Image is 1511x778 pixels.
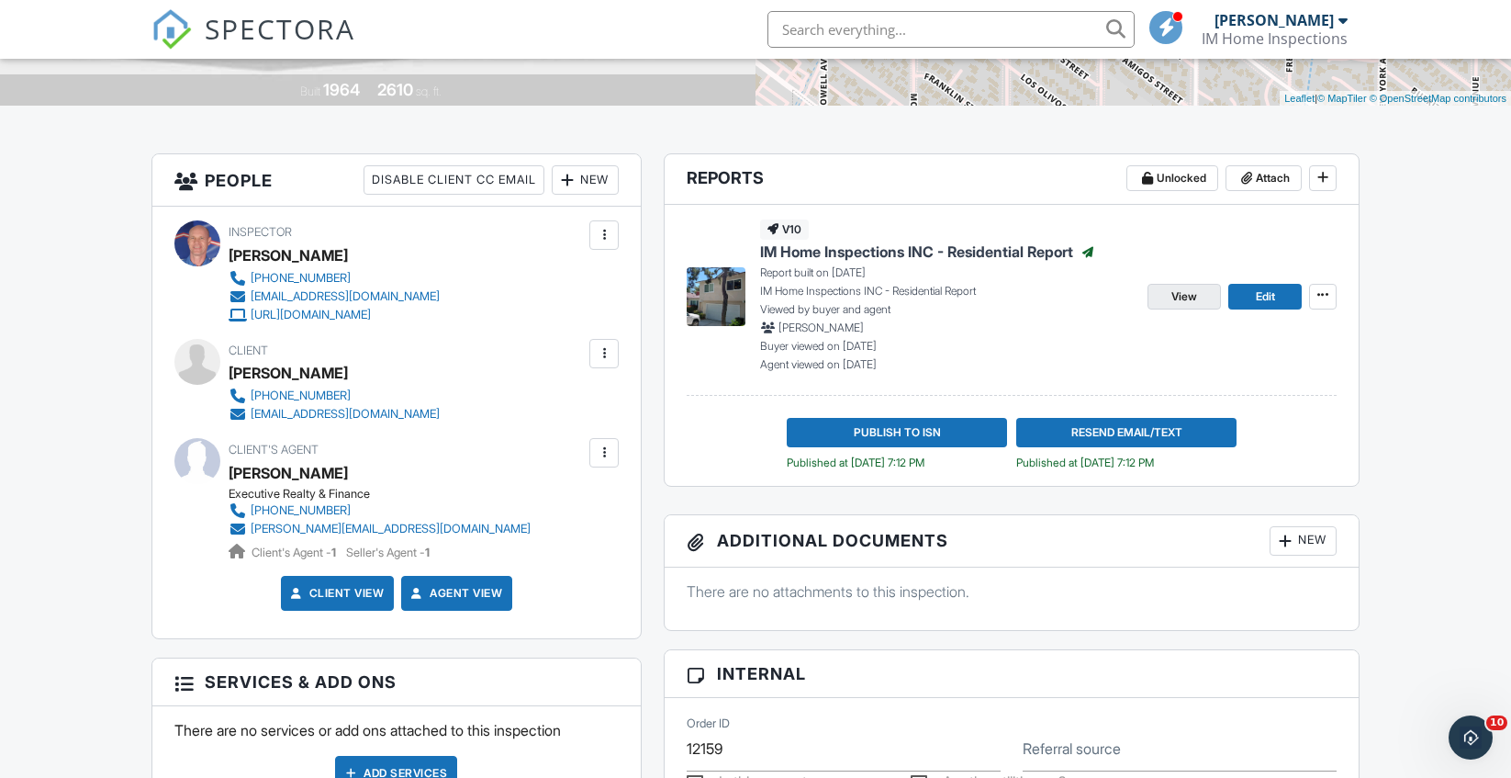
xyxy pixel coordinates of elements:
[1449,716,1493,760] iframe: Intercom live chat
[331,546,336,559] strong: 1
[229,502,531,520] a: [PHONE_NUMBER]
[251,522,531,536] div: [PERSON_NAME][EMAIL_ADDRESS][DOMAIN_NAME]
[229,459,348,487] a: [PERSON_NAME]
[416,85,442,98] span: sq. ft.
[151,25,355,63] a: SPECTORA
[229,405,440,423] a: [EMAIL_ADDRESS][DOMAIN_NAME]
[1317,93,1367,104] a: © MapTiler
[687,716,730,732] label: Order ID
[1214,11,1334,29] div: [PERSON_NAME]
[229,520,531,538] a: [PERSON_NAME][EMAIL_ADDRESS][DOMAIN_NAME]
[229,306,440,324] a: [URL][DOMAIN_NAME]
[687,581,1337,602] p: There are no attachments to this inspection.
[1486,716,1507,730] span: 10
[346,546,430,559] span: Seller's Agent -
[229,269,440,288] a: [PHONE_NUMBER]
[767,11,1135,48] input: Search everything...
[1202,29,1348,48] div: IM Home Inspections
[300,85,320,98] span: Built
[252,546,339,559] span: Client's Agent -
[251,289,440,304] div: [EMAIL_ADDRESS][DOMAIN_NAME]
[665,515,1359,568] h3: Additional Documents
[665,650,1359,698] h3: Internal
[251,407,440,422] div: [EMAIL_ADDRESS][DOMAIN_NAME]
[364,165,544,195] div: Disable Client CC Email
[1280,91,1511,107] div: |
[152,659,642,706] h3: Services & Add ons
[251,271,351,286] div: [PHONE_NUMBER]
[1270,526,1337,556] div: New
[229,359,348,387] div: [PERSON_NAME]
[1023,739,1121,759] label: Referral source
[377,80,413,99] div: 2610
[251,389,351,403] div: [PHONE_NUMBER]
[229,242,348,269] div: [PERSON_NAME]
[229,487,545,502] div: Executive Realty & Finance
[229,387,440,405] a: [PHONE_NUMBER]
[1284,93,1315,104] a: Leaflet
[425,546,430,559] strong: 1
[151,9,192,50] img: The Best Home Inspection Software - Spectora
[229,344,268,357] span: Client
[251,308,371,322] div: [URL][DOMAIN_NAME]
[1370,93,1506,104] a: © OpenStreetMap contributors
[251,503,351,518] div: [PHONE_NUMBER]
[229,225,292,239] span: Inspector
[229,443,319,457] span: Client's Agent
[552,165,619,195] div: New
[287,584,385,603] a: Client View
[205,9,355,48] span: SPECTORA
[229,288,440,306] a: [EMAIL_ADDRESS][DOMAIN_NAME]
[323,80,360,99] div: 1964
[152,154,642,207] h3: People
[408,584,502,603] a: Agent View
